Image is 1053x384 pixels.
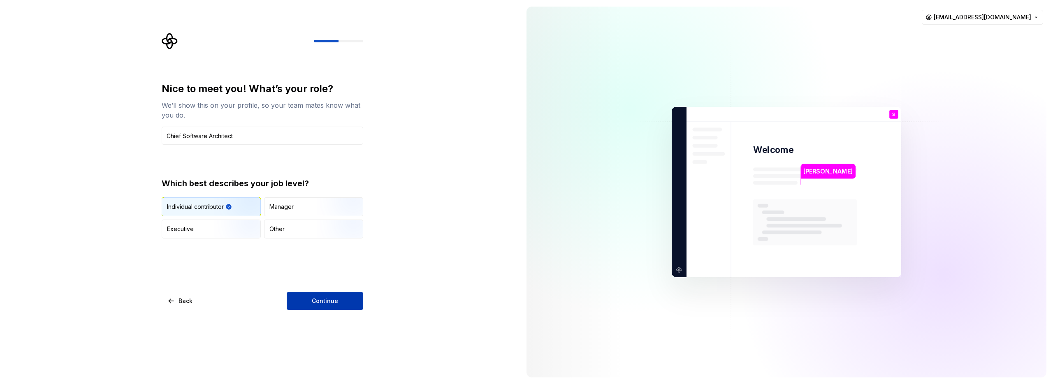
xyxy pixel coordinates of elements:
div: We’ll show this on your profile, so your team mates know what you do. [162,100,363,120]
button: [EMAIL_ADDRESS][DOMAIN_NAME] [922,10,1043,25]
div: Manager [269,203,294,211]
input: Job title [162,127,363,145]
button: Back [162,292,199,310]
span: Back [179,297,193,305]
div: Individual contributor [167,203,224,211]
button: Continue [287,292,363,310]
span: [EMAIL_ADDRESS][DOMAIN_NAME] [934,13,1031,21]
p: Welcome [753,144,793,156]
svg: Supernova Logo [162,33,178,49]
p: S [892,112,895,117]
span: Continue [312,297,338,305]
p: [PERSON_NAME] [803,167,853,176]
div: Executive [167,225,194,233]
div: Which best describes your job level? [162,178,363,189]
div: Nice to meet you! What’s your role? [162,82,363,95]
div: Other [269,225,285,233]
